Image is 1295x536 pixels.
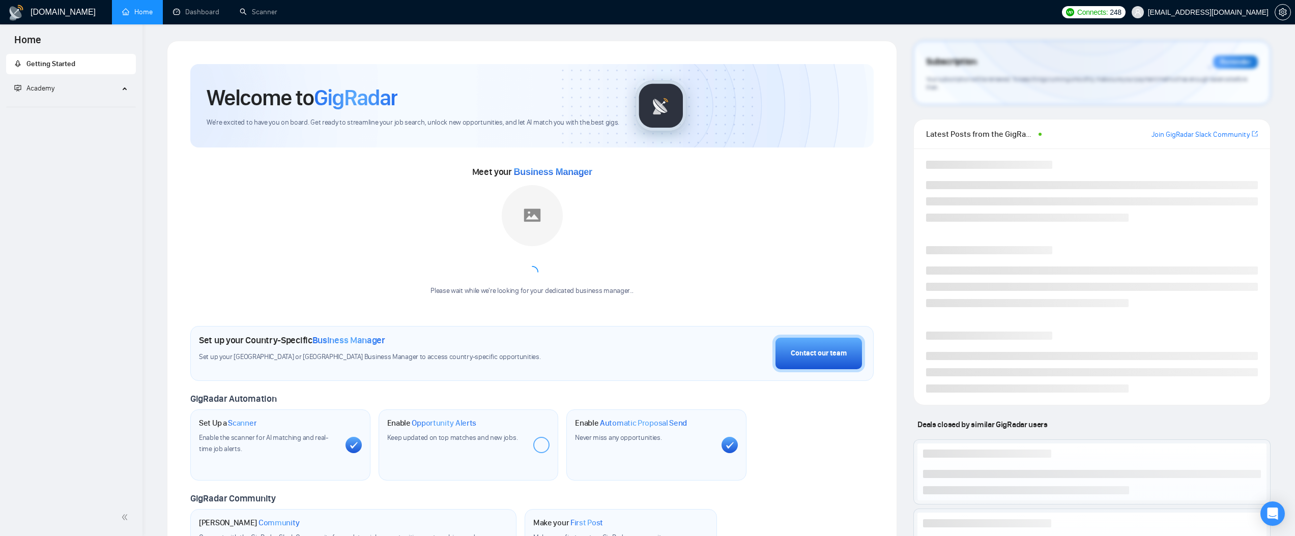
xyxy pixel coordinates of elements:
div: Open Intercom Messenger [1260,501,1285,526]
div: Reminder [1213,55,1258,69]
h1: Welcome to [207,84,397,111]
a: dashboardDashboard [173,8,219,16]
span: GigRadar Automation [190,393,276,404]
span: Business Manager [514,167,592,177]
span: Business Manager [312,335,385,346]
li: Getting Started [6,54,136,74]
img: logo [8,5,24,21]
span: loading [524,263,541,281]
span: Scanner [228,418,256,428]
img: upwork-logo.png [1066,8,1074,16]
span: Set up your [GEOGRAPHIC_DATA] or [GEOGRAPHIC_DATA] Business Manager to access country-specific op... [199,352,599,362]
span: Your subscription will be renewed. To keep things running smoothly, make sure your payment method... [926,75,1247,92]
span: Getting Started [26,59,75,68]
a: searchScanner [240,8,277,16]
a: setting [1275,8,1291,16]
span: Enable the scanner for AI matching and real-time job alerts. [199,433,328,453]
span: Academy [26,84,54,93]
span: fund-projection-screen [14,84,21,92]
span: Academy [14,84,54,93]
span: Latest Posts from the GigRadar Community [926,128,1035,140]
span: We're excited to have you on board. Get ready to streamline your job search, unlock new opportuni... [207,118,619,128]
div: Please wait while we're looking for your dedicated business manager... [424,286,640,296]
a: Join GigRadar Slack Community [1152,129,1250,140]
h1: Set Up a [199,418,256,428]
span: GigRadar [314,84,397,111]
li: Academy Homepage [6,103,136,109]
span: Community [258,518,300,528]
span: export [1252,130,1258,138]
span: First Post [570,518,603,528]
span: setting [1275,8,1290,16]
span: Meet your [472,166,592,177]
button: Contact our team [772,335,865,372]
button: setting [1275,4,1291,20]
span: Home [6,33,49,54]
h1: Make your [533,518,603,528]
h1: Enable [575,418,687,428]
a: export [1252,129,1258,139]
h1: [PERSON_NAME] [199,518,300,528]
a: homeHome [122,8,153,16]
img: gigradar-logo.png [636,80,686,131]
span: Never miss any opportunities. [575,433,661,442]
span: rocket [14,60,21,67]
span: Automatic Proposal Send [600,418,687,428]
img: placeholder.png [502,185,563,246]
span: GigRadar Community [190,493,276,504]
span: Deals closed by similar GigRadar users [913,415,1051,433]
div: Contact our team [791,348,847,359]
h1: Enable [387,418,477,428]
span: double-left [121,512,131,522]
span: Connects: [1077,7,1108,18]
span: 248 [1110,7,1121,18]
span: Subscription [926,53,976,71]
span: user [1134,9,1141,16]
span: Keep updated on top matches and new jobs. [387,433,518,442]
span: Opportunity Alerts [412,418,476,428]
h1: Set up your Country-Specific [199,335,385,346]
